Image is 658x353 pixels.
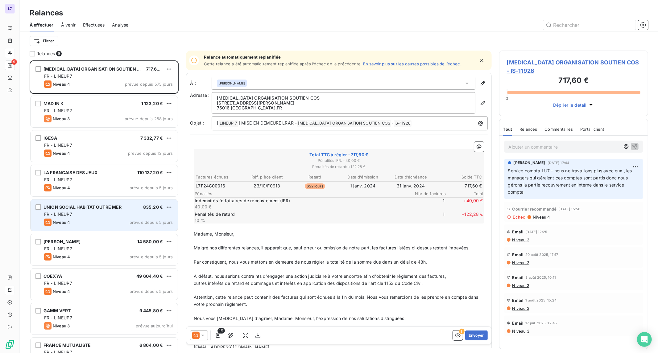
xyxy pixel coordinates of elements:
[194,245,470,250] span: Malgré nos différentes relances, il apparait que, sauf erreur ou omission de notre part, les fact...
[526,253,558,257] span: 20 août 2025, 17:17
[44,315,72,320] span: FR - LINEUP7
[297,120,391,127] span: [MEDICAL_DATA] ORGANISATION SOUTIEN COS
[125,116,173,121] span: prévue depuis 258 jours
[512,260,529,265] span: Niveau 3
[507,75,640,87] h3: 717,60 €
[195,174,242,180] th: Factures échues
[53,116,70,121] span: Niveau 3
[130,289,173,294] span: prévue depuis 5 jours
[83,22,105,28] span: Effectuées
[512,207,557,211] span: Courrier recommandé
[204,55,461,60] span: Relance automatiquement replanifiée
[512,252,524,257] span: Email
[553,102,587,108] span: Déplier le détail
[217,328,225,334] span: 1/1
[44,246,72,251] span: FR - LINEUP7
[507,58,640,75] span: [MEDICAL_DATA] ORGANISATION SOUTIEN COS - IS-11928
[363,61,461,66] a: En savoir plus sur les causes possibles de l’échec.
[53,289,70,294] span: Niveau 4
[217,101,470,105] p: [STREET_ADDRESS][PERSON_NAME]
[195,198,407,204] p: Indemnités forfaitaires de recouvrement (IFR)
[194,281,424,286] span: outres intérêts de retard et dommages et intérêts en application des dispositions de l'article 11...
[44,281,72,286] span: FR - LINEUP7
[11,59,17,65] span: 9
[637,332,652,347] div: Open Intercom Messenger
[53,82,70,87] span: Niveau 4
[190,120,204,125] span: Objet :
[43,273,62,279] span: COEXYA
[446,198,483,210] span: + 40,00 €
[36,51,55,57] span: Relances
[408,198,445,210] span: 1
[130,220,173,225] span: prévue depuis 5 jours
[44,177,72,182] span: FR - LINEUP7
[219,120,238,127] span: LINEUP 7
[394,120,412,127] span: IS-11928
[512,275,524,280] span: Email
[545,127,573,132] span: Commentaires
[387,174,434,180] th: Date d’échéance
[141,101,163,106] span: 1 123,20 €
[217,105,470,110] p: 75016 [GEOGRAPHIC_DATA] , FR
[30,22,54,28] span: À effectuer
[190,80,212,86] label: À :
[136,273,163,279] span: 49 604,40 €
[53,254,70,259] span: Niveau 4
[195,211,407,217] p: Pénalités de retard
[194,344,269,350] span: [EMAIL_ADDRESS][DOMAIN_NAME]
[217,120,218,125] span: [
[551,101,596,109] button: Déplier le détail
[580,127,604,132] span: Portail client
[512,229,524,234] span: Email
[339,174,386,180] th: Date d’émission
[512,283,529,288] span: Niveau 3
[195,152,483,158] span: Total TTC à régler : 717,60 €
[44,142,72,148] span: FR - LINEUP7
[53,323,70,328] span: Niveau 3
[243,174,291,180] th: Réf. pièce client
[53,220,70,225] span: Niveau 4
[130,254,173,259] span: prévue depuis 5 jours
[526,298,557,302] span: 1 août 2025, 15:24
[435,174,482,180] th: Solde TTC
[5,4,15,14] div: L7
[43,101,64,106] span: MAD IN K
[446,191,483,196] span: Total
[56,51,62,56] span: 9
[194,259,427,265] span: Par conséquent, nous vous mettons en demeure de nous régler la totalité de la somme due dans un d...
[503,127,512,132] span: Tout
[194,316,406,321] span: Nous vous [MEDICAL_DATA] d'agréer, Madame, Monsieur, l'expression de nos salutations distinguées.
[195,204,407,210] p: 40,00 €
[139,308,163,313] span: 9 445,80 €
[43,308,71,313] span: GAMM VERT
[194,273,446,279] span: A défaut, nous serions contraints d'engager une action judiciaire à votre encontre afin d'obtenir...
[548,161,569,165] span: [DATE] 17:44
[391,120,393,125] span: -
[195,217,407,224] p: 10 %
[435,183,482,189] td: 717,60 €
[30,36,58,46] button: Filtrer
[190,92,209,98] span: Adresse :
[194,294,480,307] span: Attention, cette relance peut contenir des factures qui sont échues à la fin du mois. Nous vous r...
[408,211,445,224] span: 1
[508,168,633,195] span: Service compta LU7 - nous ne travaillons plus avec eux , les managers qui géraient ces comptes so...
[195,191,409,196] span: Pénalités
[512,329,529,334] span: Niveau 3
[512,321,524,326] span: Email
[409,191,446,196] span: Nbr de factures
[194,231,234,236] span: Madame, Monsieur,
[514,160,545,166] span: [PERSON_NAME]
[204,61,362,66] span: Cette relance a été automatiquement replanifiée après l’échec de la précédente.
[195,158,483,163] span: Pénalités IFR : + 40,00 €
[44,73,72,79] span: FR - LINEUP7
[512,298,524,303] span: Email
[446,211,483,224] span: + 122,28 €
[61,22,76,28] span: À venir
[125,82,173,87] span: prévue depuis 575 jours
[43,204,122,210] span: UNION SOCIAL HABITAT OUTRE MER
[43,170,97,175] span: LA FRANCAISE DES JEUX
[305,183,325,189] span: 622 jours
[543,20,636,30] input: Rechercher
[137,239,163,244] span: 14 580,00 €
[238,120,297,125] span: ] MISE EN DEMEURE LRAR -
